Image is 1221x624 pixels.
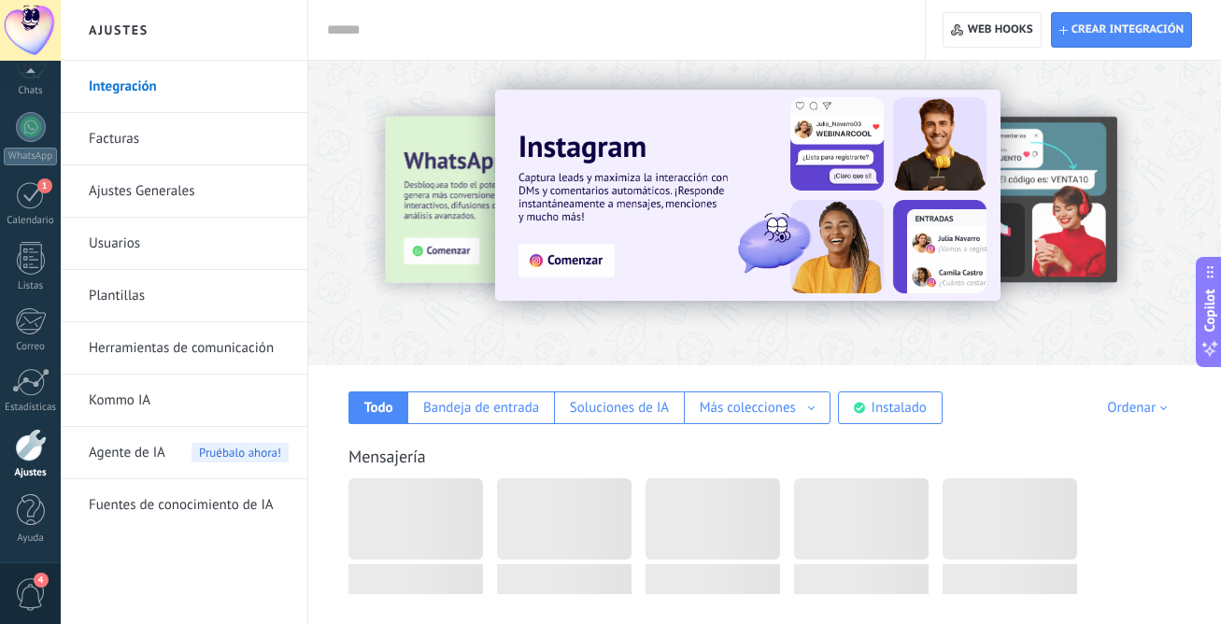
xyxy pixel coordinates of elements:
div: Chats [4,85,58,97]
div: Todo [364,399,393,417]
a: Mensajería [348,446,426,467]
a: Usuarios [89,218,289,270]
li: Ajustes Generales [61,165,307,218]
span: 1 [37,178,52,193]
a: Facturas [89,113,289,165]
div: Estadísticas [4,402,58,414]
div: Más colecciones [700,399,796,417]
a: Ajustes Generales [89,165,289,218]
a: Kommo IA [89,375,289,427]
li: Fuentes de conocimiento de IA [61,479,307,531]
div: Ayuda [4,532,58,545]
li: Usuarios [61,218,307,270]
div: Instalado [872,399,927,417]
span: 4 [34,573,49,588]
div: Correo [4,341,58,353]
li: Agente de IA [61,427,307,479]
span: Pruébalo ahora! [192,443,289,462]
a: Herramientas de comunicación [89,322,289,375]
a: Agente de IAPruébalo ahora! [89,427,289,479]
div: Calendario [4,215,58,227]
div: Soluciones de IA [570,399,669,417]
li: Facturas [61,113,307,165]
span: Copilot [1200,290,1219,333]
span: Web hooks [968,22,1033,37]
li: Integración [61,61,307,113]
div: Bandeja de entrada [423,399,539,417]
div: Listas [4,280,58,292]
div: Ajustes [4,467,58,479]
li: Herramientas de comunicación [61,322,307,375]
li: Plantillas [61,270,307,322]
span: Crear integración [1072,22,1184,37]
a: Fuentes de conocimiento de IA [89,479,289,532]
li: Kommo IA [61,375,307,427]
a: Integración [89,61,289,113]
button: Crear integración [1051,12,1192,48]
div: WhatsApp [4,148,57,165]
div: Ordenar [1107,399,1173,417]
a: Plantillas [89,270,289,322]
span: Agente de IA [89,427,165,479]
img: Slide 1 [495,90,1001,301]
button: Web hooks [943,12,1041,48]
